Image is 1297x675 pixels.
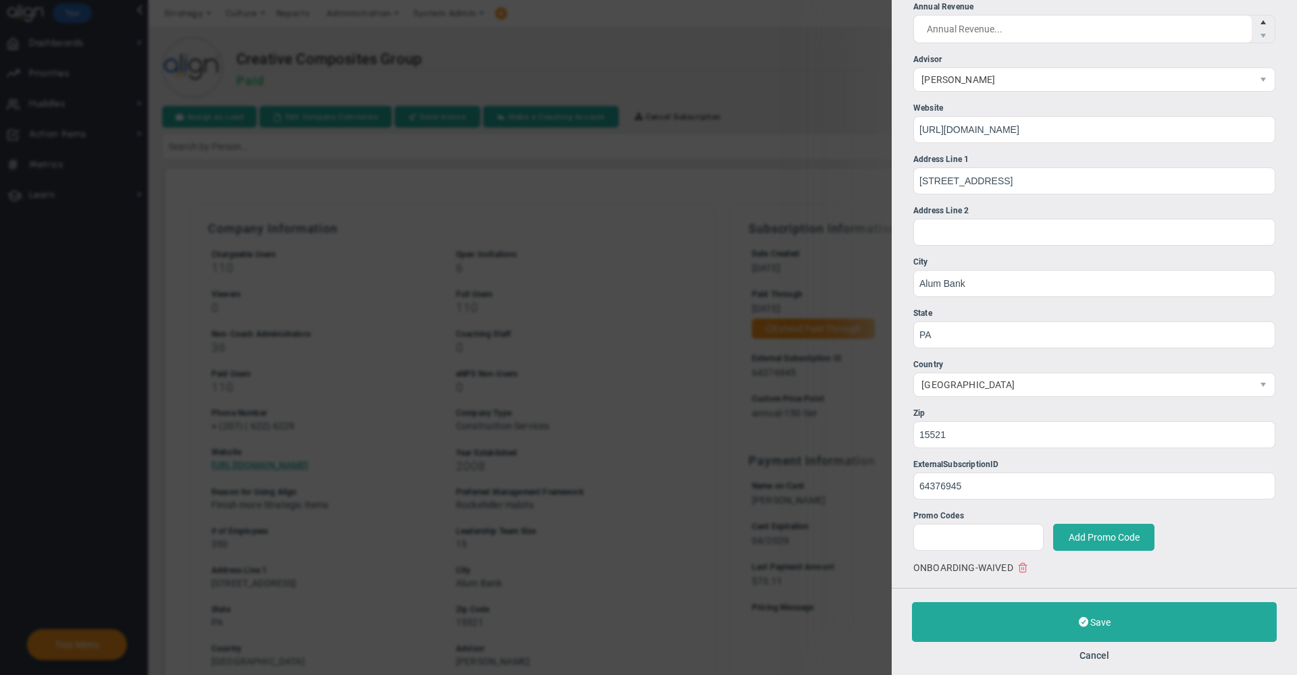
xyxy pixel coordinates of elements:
[913,510,1275,522] div: Promo Codes
[913,219,1275,246] input: Address Line 2
[913,53,1275,66] div: Advisor
[914,68,1252,91] span: [PERSON_NAME]
[913,561,1013,574] span: ONBOARDING-WAIVED
[1252,16,1275,29] span: Increase value
[913,321,1275,348] input: State
[913,421,1275,448] input: Zip
[913,458,1275,471] div: ExternalSubscriptionID
[913,407,1275,420] div: Zip
[913,358,1275,371] div: Country
[912,602,1277,642] button: Save
[913,256,1275,269] div: City
[913,307,1275,320] div: State
[1053,524,1154,551] button: Add Promo Code
[913,116,1275,143] input: Website
[1252,29,1275,43] span: Decrease value
[1252,373,1275,396] span: select
[913,1,1275,13] div: Annual Revenue
[913,102,1275,115] div: Website
[913,167,1275,194] input: Address Line 1
[1090,617,1111,628] span: Save
[913,153,1275,166] div: Address Line 1
[1252,68,1275,91] span: select
[914,16,1252,43] input: Annual Revenue
[1079,650,1109,661] button: Cancel
[913,270,1275,297] input: City
[914,373,1252,396] span: [GEOGRAPHIC_DATA]
[913,205,1275,217] div: Address Line 2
